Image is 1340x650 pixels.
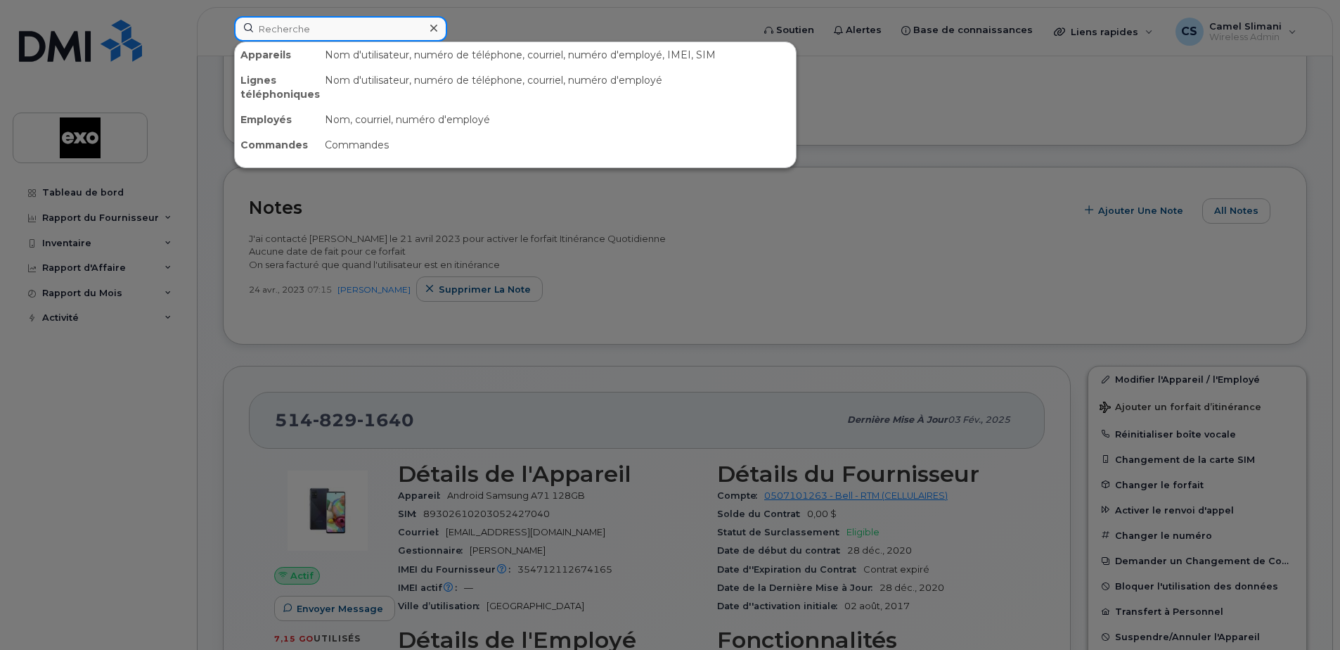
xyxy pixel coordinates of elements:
[319,107,796,132] div: Nom, courriel, numéro d'employé
[235,132,319,158] div: Commandes
[235,68,319,107] div: Lignes téléphoniques
[319,68,796,107] div: Nom d'utilisateur, numéro de téléphone, courriel, numéro d'employé
[235,107,319,132] div: Employés
[319,42,796,68] div: Nom d'utilisateur, numéro de téléphone, courriel, numéro d'employé, IMEI, SIM
[319,132,796,158] div: Commandes
[235,42,319,68] div: Appareils
[234,16,447,42] input: Recherche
